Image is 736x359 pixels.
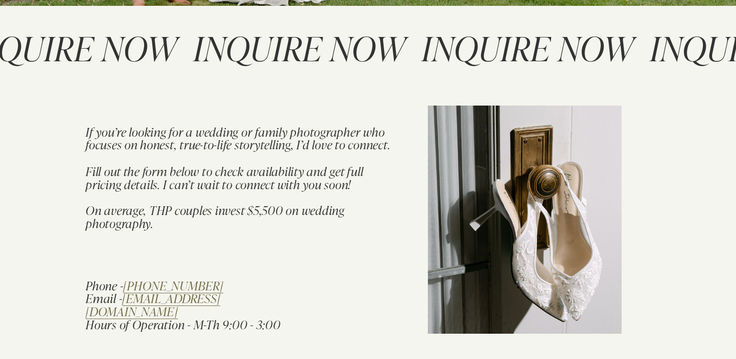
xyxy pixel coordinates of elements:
tspan: INQUIRE NOW [192,25,410,70]
tspan: INQUIRE NOW [421,25,638,70]
a: [PHONE_NUMBER] [123,277,223,293]
em: Hours of Operation - M-Th 9:00 - 3:00 [86,316,281,332]
em: Email - [86,290,122,306]
h4: Fill out the form below to check availability and get full pricing details. I can’t wait to conne... [86,165,394,230]
em: Phone - [86,277,123,293]
h4: If you’re looking for a wedding or family photographer who focuses on honest, true-to-life storyt... [86,126,394,151]
a: [EMAIL_ADDRESS][DOMAIN_NAME] [86,290,220,319]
